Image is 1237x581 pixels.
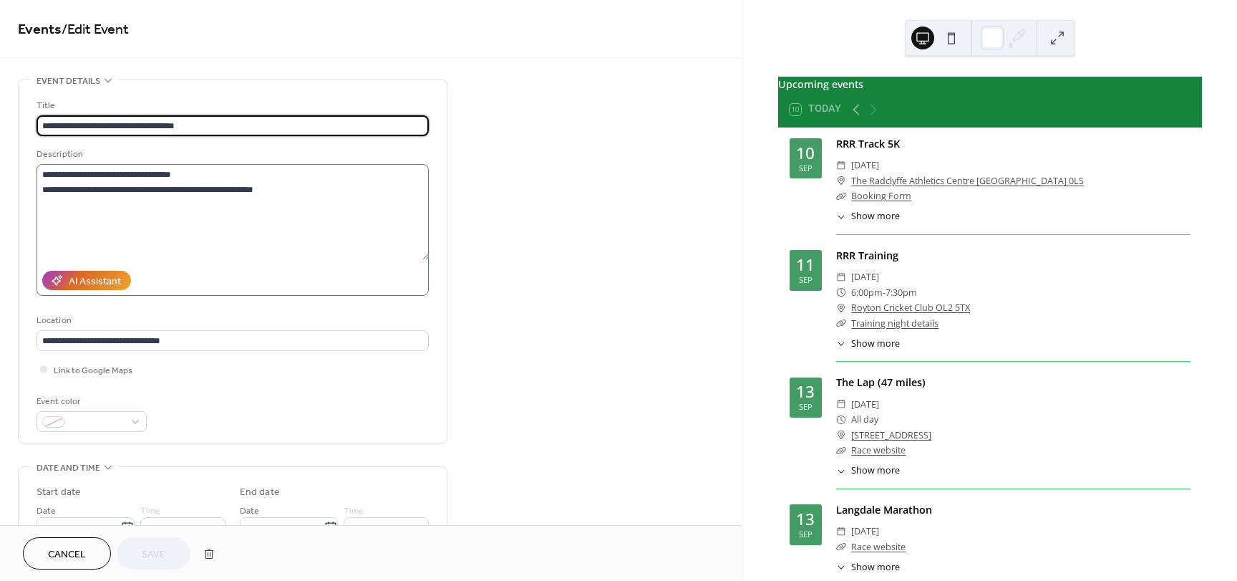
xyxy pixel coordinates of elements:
[18,16,62,44] a: Events
[836,503,932,517] a: Langdale Marathon
[851,541,906,553] a: Race website
[851,412,878,427] span: All day
[883,285,886,300] span: -
[778,77,1202,92] div: Upcoming events
[836,269,846,284] div: ​
[37,313,426,328] div: Location
[62,16,129,44] span: / Edit Event
[851,428,931,443] a: [STREET_ADDRESS]
[37,147,426,162] div: Description
[836,561,901,575] button: ​Show more
[799,530,812,538] div: Sep
[836,210,901,224] button: ​Show more
[851,269,879,284] span: [DATE]
[851,524,879,539] span: [DATE]
[836,337,901,351] button: ​Show more
[42,271,131,290] button: AI Assistant
[796,384,815,400] div: 13
[37,98,426,113] div: Title
[37,394,144,409] div: Event color
[799,164,812,172] div: Sep
[836,539,846,554] div: ​
[37,74,100,89] span: Event details
[240,485,280,500] div: End date
[851,397,879,412] span: [DATE]
[836,464,846,478] div: ​
[851,317,938,330] a: Training night details
[344,504,364,519] span: Time
[240,504,259,519] span: Date
[836,428,846,443] div: ​
[799,403,812,410] div: Sep
[851,561,900,575] span: Show more
[799,276,812,284] div: Sep
[851,173,1084,188] a: The Radclyffe Athletics Centre [GEOGRAPHIC_DATA] 0LS
[836,210,846,224] div: ​
[37,485,81,500] div: Start date
[851,300,970,315] a: Royton Cricket Club OL2 5TX
[836,137,900,150] a: RRR Track 5K
[851,337,900,351] span: Show more
[851,190,911,202] a: Booking Form
[796,145,815,162] div: 10
[37,504,56,519] span: Date
[851,464,900,478] span: Show more
[851,210,900,224] span: Show more
[836,158,846,173] div: ​
[836,300,846,315] div: ​
[140,504,160,519] span: Time
[836,412,846,427] div: ​
[836,285,846,300] div: ​
[48,547,86,562] span: Cancel
[851,158,879,173] span: [DATE]
[37,461,100,476] span: Date and time
[836,375,926,389] a: The Lap (47 miles)
[836,188,846,203] div: ​
[796,512,815,528] div: 13
[836,337,846,351] div: ​
[54,363,132,378] span: Link to Google Maps
[796,257,815,274] div: 11
[23,537,111,570] button: Cancel
[836,561,846,575] div: ​
[836,524,846,539] div: ​
[836,464,901,478] button: ​Show more
[836,249,898,262] a: RRR Training
[836,173,846,188] div: ​
[836,397,846,412] div: ​
[886,285,917,300] span: 7:30pm
[836,316,846,331] div: ​
[851,444,906,456] a: Race website
[851,285,883,300] span: 6:00pm
[69,274,121,289] div: AI Assistant
[836,443,846,458] div: ​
